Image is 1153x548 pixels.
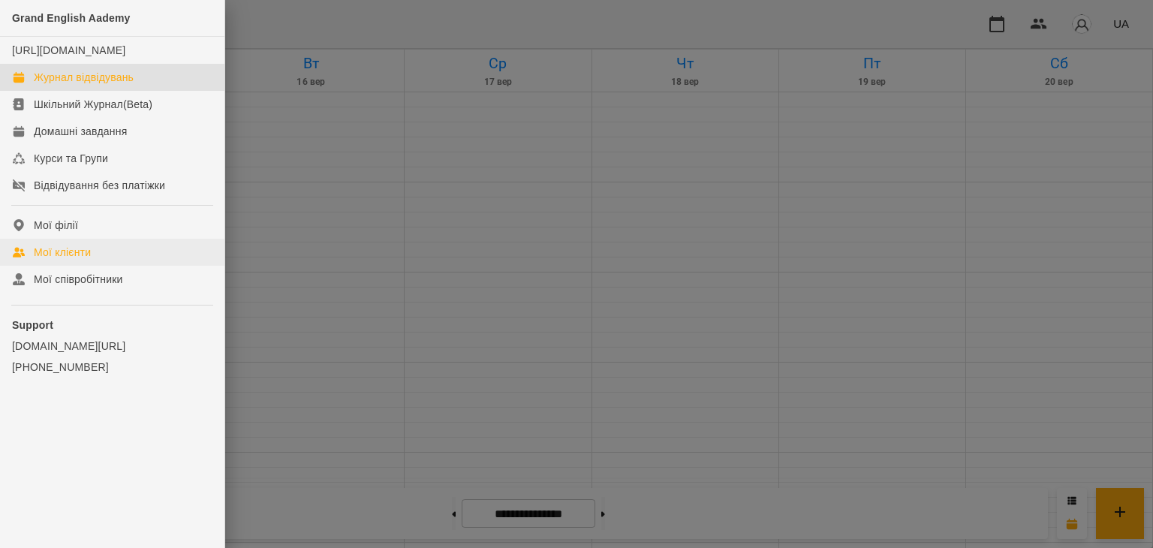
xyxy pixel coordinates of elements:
a: [PHONE_NUMBER] [12,360,212,375]
div: Мої філії [34,218,78,233]
div: Мої клієнти [34,245,91,260]
div: Курси та Групи [34,151,108,166]
div: Журнал відвідувань [34,70,134,85]
div: Відвідування без платіжки [34,178,165,193]
div: Мої співробітники [34,272,123,287]
div: Шкільний Журнал(Beta) [34,97,152,112]
span: Grand English Aademy [12,12,131,24]
p: Support [12,318,212,333]
a: [DOMAIN_NAME][URL] [12,339,212,354]
a: [URL][DOMAIN_NAME] [12,44,125,56]
div: Домашні завдання [34,124,127,139]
